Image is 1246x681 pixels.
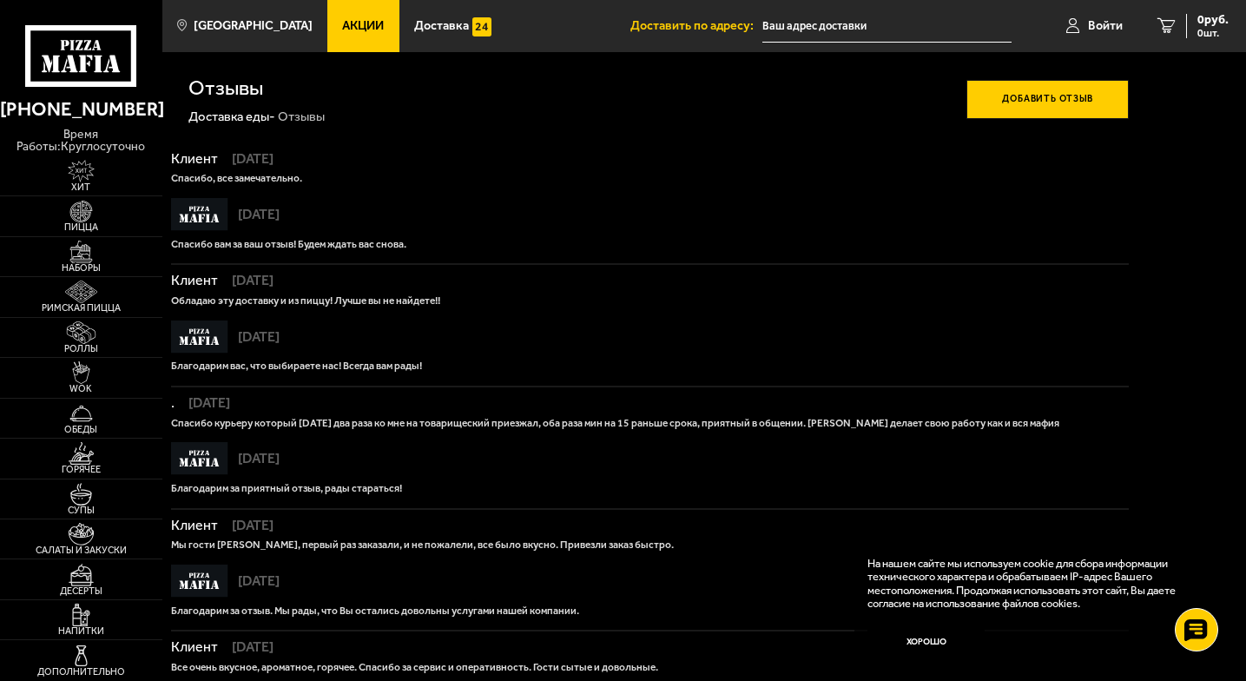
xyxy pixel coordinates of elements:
p: Обладаю эту доставку и из пиццу! Лучше вы не найдете!! [171,294,1130,307]
span: Доставка [414,20,469,32]
span: . [171,396,179,410]
p: Спасибо вам за ваш отзыв! Будем ждать вас снова. [171,238,1130,251]
span: Доставить по адресу: [630,20,762,32]
a: Доставка еды- [188,109,275,124]
span: Клиент [171,274,222,288]
span: 0 руб. [1197,14,1229,26]
p: Спасибо курьеру который [DATE] два раза ко мне на товарищеский приезжал, оба раза мин на 15 раньш... [171,417,1130,430]
p: Все очень вкусное, ароматное, горячее. Спасибо за сервис и оперативность. Гости сытые и довольные. [171,661,1130,674]
span: [DATE] [222,640,274,654]
span: [GEOGRAPHIC_DATA] [194,20,313,32]
span: [DATE] [179,396,230,410]
p: Благодарим за отзыв. Мы рады, что Вы остались довольны услугами нашей компании. [171,605,1130,618]
button: Добавить отзыв [966,80,1129,119]
span: Акции [342,20,384,32]
p: Благодарим за приятный отзыв, рады стараться! [171,482,1130,495]
h1: Отзывы [188,78,263,99]
span: [DATE] [228,452,280,466]
p: Мы гости [PERSON_NAME], первый раз заказали, и не пожалели, все было вкусно. Привезли заказ быстро. [171,539,1130,552]
input: Ваш адрес доставки [762,10,1012,43]
span: [DATE] [228,208,280,221]
div: Отзывы [278,109,325,125]
span: [DATE] [222,274,274,288]
span: Войти [1088,20,1123,32]
img: 15daf4d41897b9f0e9f617042186c801.svg [472,17,491,36]
button: Хорошо [867,623,985,662]
span: [DATE] [228,574,280,588]
span: [DATE] [228,330,280,344]
span: 0 шт. [1197,28,1229,38]
span: Клиент [171,519,222,532]
span: [DATE] [222,519,274,532]
p: Спасибо, все замечательно. [171,172,1130,185]
span: Клиент [171,640,222,654]
p: Благодарим вас, что выбираете нас! Всегда вам рады! [171,360,1130,373]
p: На нашем сайте мы используем cookie для сбора информации технического характера и обрабатываем IP... [867,557,1205,611]
span: [DATE] [222,152,274,166]
span: Клиент [171,152,222,166]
